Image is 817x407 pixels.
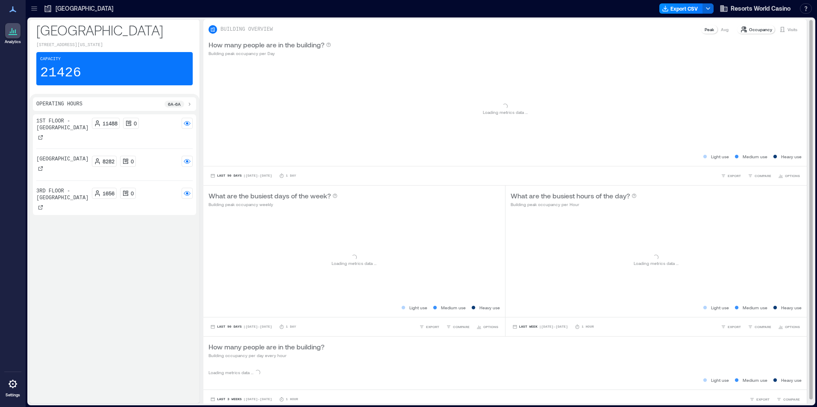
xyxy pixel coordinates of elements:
button: COMPARE [746,172,773,180]
p: Heavy use [781,304,802,311]
p: 1 Day [286,324,296,329]
button: Resorts World Casino [717,2,793,15]
p: [STREET_ADDRESS][US_STATE] [36,42,193,49]
button: EXPORT [719,172,743,180]
button: COMPARE [775,395,802,404]
button: Last 90 Days |[DATE]-[DATE] [209,323,274,331]
p: [GEOGRAPHIC_DATA] [36,21,193,38]
button: EXPORT [719,323,743,331]
p: Building peak occupancy weekly [209,201,338,208]
p: Avg [721,26,729,33]
p: 0 [131,190,134,197]
p: Building occupancy per day every hour [209,352,324,359]
span: OPTIONS [785,324,800,329]
p: [GEOGRAPHIC_DATA] [36,156,88,163]
p: 21426 [40,64,81,81]
button: COMPARE [746,323,773,331]
button: OPTIONS [475,323,500,331]
button: Last Week |[DATE]-[DATE] [511,323,570,331]
p: Loading metrics data ... [634,260,679,267]
p: Light use [711,153,729,160]
p: 1st Floor - [GEOGRAPHIC_DATA] [36,118,88,131]
p: 1 Hour [286,397,298,402]
p: 6a - 6a [168,101,181,108]
p: 1656 [103,190,115,197]
span: COMPARE [755,173,771,178]
p: Peak [705,26,714,33]
span: OPTIONS [483,324,498,329]
p: Loading metrics data ... [332,260,376,267]
p: How many people are in the building? [209,40,324,50]
p: [GEOGRAPHIC_DATA] [56,4,113,13]
button: OPTIONS [776,323,802,331]
span: EXPORT [756,397,770,402]
p: Building peak occupancy per Hour [511,201,637,208]
p: Analytics [5,39,21,44]
button: Export CSV [659,3,703,14]
p: Medium use [743,377,767,384]
p: Visits [788,26,797,33]
span: COMPARE [453,324,470,329]
button: EXPORT [417,323,441,331]
p: 3rd Floor - [GEOGRAPHIC_DATA] [36,188,88,201]
p: Light use [711,304,729,311]
p: 0 [131,158,134,165]
span: EXPORT [728,173,741,178]
p: BUILDING OVERVIEW [220,26,273,33]
p: 1 Hour [582,324,594,329]
span: COMPARE [783,397,800,402]
p: How many people are in the building? [209,342,324,352]
button: OPTIONS [776,172,802,180]
p: Loading metrics data ... [209,369,253,376]
p: Operating Hours [36,101,82,108]
button: EXPORT [748,395,771,404]
p: 8282 [103,158,115,165]
span: Resorts World Casino [731,4,791,13]
span: EXPORT [426,324,439,329]
p: Capacity [40,56,61,63]
p: Heavy use [479,304,500,311]
button: Last 3 Weeks |[DATE]-[DATE] [209,395,274,404]
span: EXPORT [728,324,741,329]
p: Medium use [743,153,767,160]
span: OPTIONS [785,173,800,178]
p: Settings [6,392,20,398]
p: Light use [711,377,729,384]
p: Light use [409,304,427,311]
p: Occupancy [749,26,772,33]
p: Loading metrics data ... [483,109,528,116]
p: What are the busiest hours of the day? [511,191,630,201]
p: Medium use [441,304,466,311]
button: Last 90 Days |[DATE]-[DATE] [209,172,274,180]
p: Heavy use [781,377,802,384]
a: Settings [3,374,23,400]
span: COMPARE [755,324,771,329]
button: COMPARE [444,323,471,331]
p: Medium use [743,304,767,311]
p: 1 Day [286,173,296,178]
p: Heavy use [781,153,802,160]
p: What are the busiest days of the week? [209,191,331,201]
p: 11488 [103,120,118,127]
a: Analytics [2,20,24,47]
p: 0 [134,120,137,127]
p: Building peak occupancy per Day [209,50,331,57]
